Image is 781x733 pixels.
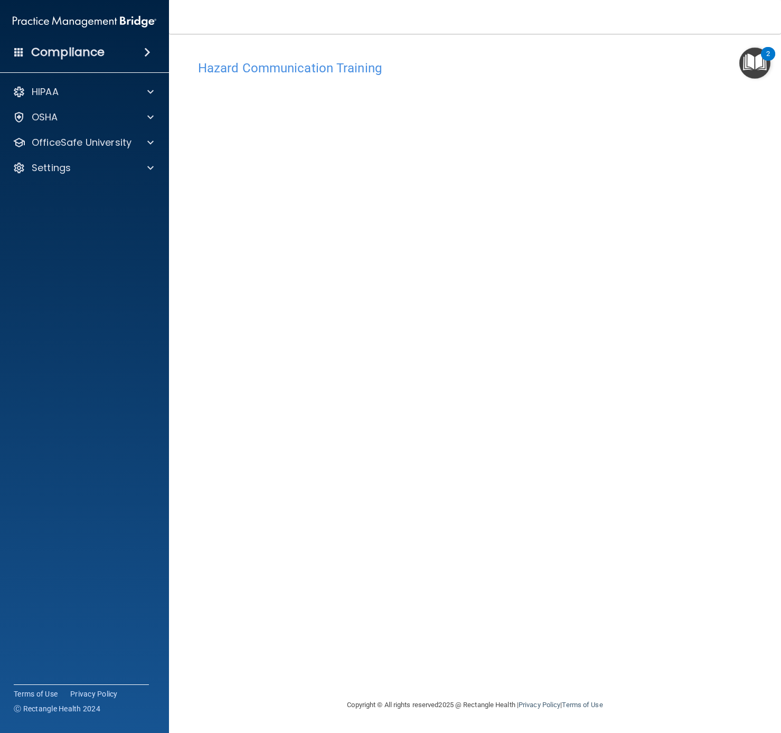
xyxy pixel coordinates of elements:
img: PMB logo [13,11,156,32]
p: HIPAA [32,86,59,98]
iframe: Drift Widget Chat Controller [598,658,768,700]
a: OfficeSafe University [13,136,154,149]
a: OSHA [13,111,154,124]
p: Settings [32,162,71,174]
h4: Hazard Communication Training [198,61,752,75]
iframe: HCT [198,81,737,429]
a: Privacy Policy [70,689,118,699]
a: Privacy Policy [519,701,560,709]
div: Copyright © All rights reserved 2025 @ Rectangle Health | | [283,688,668,722]
p: OfficeSafe University [32,136,131,149]
h4: Compliance [31,45,105,60]
a: Terms of Use [14,689,58,699]
a: Terms of Use [562,701,603,709]
button: Open Resource Center, 2 new notifications [739,48,770,79]
p: OSHA [32,111,58,124]
span: Ⓒ Rectangle Health 2024 [14,703,100,714]
a: Settings [13,162,154,174]
a: HIPAA [13,86,154,98]
div: 2 [766,54,770,68]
